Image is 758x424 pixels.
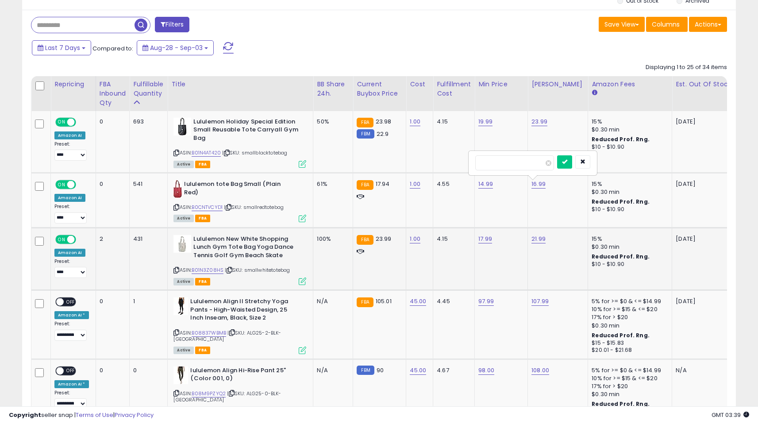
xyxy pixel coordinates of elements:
[357,366,374,375] small: FBM
[173,278,194,285] span: All listings currently available for purchase on Amazon
[173,235,191,253] img: 31Yd0oAH4JL._SL40_.jpg
[173,297,188,315] img: 31UHBhCAC8L._SL40_.jpg
[357,235,373,245] small: FBA
[377,366,384,374] span: 90
[195,161,210,168] span: FBA
[676,235,753,243] p: [DATE]
[173,366,306,414] div: ASIN:
[171,80,309,89] div: Title
[173,180,306,221] div: ASIN:
[592,188,665,196] div: $0.30 min
[676,297,753,305] p: [DATE]
[100,118,123,126] div: 0
[54,194,85,202] div: Amazon AI
[9,411,41,419] strong: Copyright
[478,180,493,189] a: 14.99
[410,297,426,306] a: 45.00
[173,118,306,167] div: ASIN:
[376,180,390,188] span: 17.94
[478,297,494,306] a: 97.99
[192,149,221,157] a: B01N4AT420
[317,180,346,188] div: 61%
[652,20,680,29] span: Columns
[54,321,89,341] div: Preset:
[54,258,89,278] div: Preset:
[592,382,665,390] div: 17% for > $20
[32,40,91,55] button: Last 7 Days
[64,367,78,374] span: OFF
[56,181,67,189] span: ON
[592,390,665,398] div: $0.30 min
[195,215,210,222] span: FBA
[592,126,665,134] div: $0.30 min
[478,80,524,89] div: Min Price
[592,135,650,143] b: Reduced Prof. Rng.
[76,411,113,419] a: Terms of Use
[100,366,123,374] div: 0
[676,180,753,188] p: [DATE]
[531,180,546,189] a: 16.99
[75,181,89,189] span: OFF
[137,40,214,55] button: Aug-28 - Sep-03
[410,235,420,243] a: 1.00
[64,298,78,306] span: OFF
[133,80,164,98] div: Fulfillable Quantity
[357,118,373,127] small: FBA
[9,411,154,420] div: seller snap | |
[357,129,374,139] small: FBM
[54,380,89,388] div: Amazon AI *
[646,17,688,32] button: Columns
[599,17,645,32] button: Save View
[592,261,665,268] div: $10 - $10.90
[75,235,89,243] span: OFF
[592,253,650,260] b: Reduced Prof. Rng.
[531,235,546,243] a: 21.99
[646,63,727,72] div: Displaying 1 to 25 of 34 items
[173,118,191,135] img: 31LpL03F54L._SL40_.jpg
[173,329,281,343] span: | SKU: ALG25-2-BLK-[GEOGRAPHIC_DATA]
[54,311,89,319] div: Amazon AI *
[676,80,756,89] div: Est. Out Of Stock Date
[54,249,85,257] div: Amazon AI
[478,366,494,375] a: 98.00
[54,390,89,410] div: Preset:
[531,366,549,375] a: 108.00
[317,80,349,98] div: BB Share 24h.
[437,80,471,98] div: Fulfillment Cost
[592,80,668,89] div: Amazon Fees
[592,366,665,374] div: 5% for >= $0 & <= $14.99
[410,180,420,189] a: 1.00
[376,117,392,126] span: 23.98
[317,366,346,374] div: N/A
[592,235,665,243] div: 15%
[173,366,188,384] img: 31G5ZH9AlsL._SL40_.jpg
[410,117,420,126] a: 1.00
[712,411,749,419] span: 2025-09-12 03:39 GMT
[592,339,665,347] div: $15 - $15.83
[357,80,402,98] div: Current Buybox Price
[190,366,298,385] b: lululemon Align Hi-Rise Pant 25" (Color 001, 0)
[184,180,292,199] b: lululemon tote Bag Small (Plain Red)
[56,118,67,126] span: ON
[192,329,226,337] a: B08837WBMB
[377,130,389,138] span: 22.9
[190,297,298,324] b: Lululemon Align II Stretchy Yoga Pants - High-Waisted Design, 25 Inch Inseam, Black, Size 2
[410,366,426,375] a: 45.00
[531,117,547,126] a: 23.99
[45,43,80,52] span: Last 7 Days
[150,43,203,52] span: Aug-28 - Sep-03
[192,390,226,397] a: B08M9PZYQ2
[478,235,492,243] a: 17.99
[410,80,429,89] div: Cost
[195,278,210,285] span: FBA
[92,44,133,53] span: Compared to:
[437,180,468,188] div: 4.55
[193,235,301,262] b: Lululemon New White Shopping Lunch Gym Tote Bag Yoga Dance Tennis Golf Gym Beach Skate
[676,118,753,126] p: [DATE]
[317,235,346,243] div: 100%
[100,235,123,243] div: 2
[478,117,493,126] a: 19.99
[222,149,287,156] span: | SKU: smallblacktotebag
[133,297,161,305] div: 1
[56,235,67,243] span: ON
